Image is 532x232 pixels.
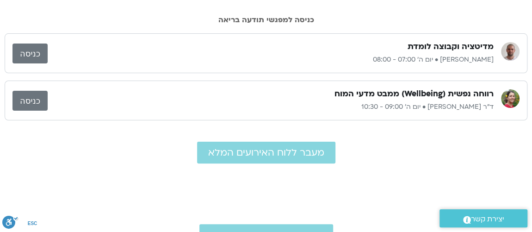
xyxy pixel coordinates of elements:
h2: כניסה למפגשי תודעה בריאה [5,16,527,24]
a: כניסה [12,44,48,63]
h3: מדיטציה וקבוצה לומדת [408,41,494,52]
h3: רווחה נפשית (Wellbeing) ממבט מדעי המוח [334,88,494,100]
a: יצירת קשר [439,209,527,227]
p: ד"ר [PERSON_NAME] • יום ה׳ 09:00 - 10:30 [48,101,494,113]
img: ד"ר נועה אלבלדה [501,89,520,108]
span: יצירת קשר [471,213,504,226]
img: דקל קנטי [501,42,520,61]
p: [PERSON_NAME] • יום ה׳ 07:00 - 08:00 [48,54,494,65]
a: מעבר ללוח האירועים המלא [197,142,335,163]
span: מעבר ללוח האירועים המלא [208,147,324,158]
a: כניסה [12,91,48,111]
